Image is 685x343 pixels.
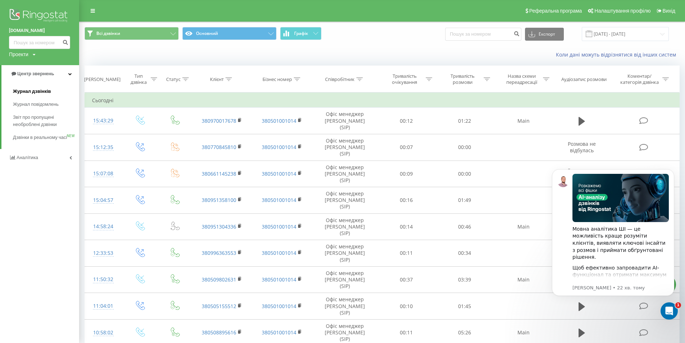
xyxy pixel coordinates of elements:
div: 15:04:57 [92,193,115,207]
td: 00:11 [377,240,435,267]
td: 01:45 [435,293,493,320]
span: Вихід [663,8,675,14]
a: 380508895616 [202,329,236,336]
div: 15:43:29 [92,114,115,128]
div: 15:07:08 [92,167,115,181]
td: 00:12 [377,108,435,134]
td: 03:39 [435,266,493,293]
div: 12:33:53 [92,246,115,260]
a: 380509802631 [202,276,236,283]
td: 00:00 [435,161,493,187]
input: Пошук за номером [9,36,70,49]
a: Центр звернень [1,65,79,82]
a: 380951304336 [202,223,236,230]
td: 00:00 [435,134,493,161]
div: Проекти [9,51,28,58]
td: Офіс менеджер [PERSON_NAME] (SIP) [312,134,377,161]
td: 00:34 [435,240,493,267]
span: Всі дзвінки [96,31,120,36]
span: Аналiтика [17,155,38,160]
a: 380501001014 [262,170,296,177]
td: Main [493,108,554,134]
a: 380501001014 [262,223,296,230]
button: Графік [280,27,321,40]
td: Main [493,213,554,240]
td: Сьогодні [85,93,680,108]
a: 380970017678 [202,117,236,124]
div: 11:04:01 [92,299,115,313]
div: [PERSON_NAME] [84,76,120,82]
div: Співробітник [325,76,355,82]
a: Дзвінки в реальному часіNEW [13,131,79,144]
div: 11:50:32 [92,272,115,286]
td: 00:46 [435,213,493,240]
td: Офіс менеджер [PERSON_NAME] (SIP) [312,161,377,187]
a: 380501001014 [262,303,296,310]
iframe: Intercom live chat [661,302,678,320]
a: Журнал повідомлень [13,98,79,111]
div: Аудіозапис розмови [561,76,607,82]
a: 380505155512 [202,303,236,310]
td: Офіс менеджер [PERSON_NAME] (SIP) [312,266,377,293]
a: 380501001014 [262,144,296,150]
a: 380501001014 [262,329,296,336]
span: Журнал повідомлень [13,101,59,108]
td: Офіс менеджер [PERSON_NAME] (SIP) [312,187,377,214]
span: Центр звернень [17,71,54,76]
a: 380501001014 [262,197,296,203]
td: Офіс менеджер [PERSON_NAME] (SIP) [312,213,377,240]
td: 01:49 [435,187,493,214]
td: 00:14 [377,213,435,240]
div: 14:58:24 [92,220,115,234]
a: 380996363553 [202,249,236,256]
a: Коли дані можуть відрізнятися вiд інших систем [556,51,680,58]
span: Журнал дзвінків [13,88,51,95]
a: 380501001014 [262,276,296,283]
span: Графік [294,31,308,36]
td: Офіс менеджер [PERSON_NAME] (SIP) [312,293,377,320]
td: Офіс менеджер [PERSON_NAME] (SIP) [312,108,377,134]
td: Main [493,266,554,293]
div: Коментар/категорія дзвінка [618,73,661,85]
button: Експорт [525,28,564,41]
iframe: Intercom notifications повідомлення [541,158,685,324]
div: Бізнес номер [262,76,292,82]
td: 01:22 [435,108,493,134]
a: Звіт про пропущені необроблені дзвінки [13,111,79,131]
img: Ringostat logo [9,7,70,25]
div: Тривалість очікування [385,73,424,85]
input: Пошук за номером [445,28,521,41]
td: 00:37 [377,266,435,293]
td: 00:07 [377,134,435,161]
td: 00:09 [377,161,435,187]
a: 380661145238 [202,170,236,177]
div: Назва схеми переадресації [503,73,541,85]
span: Налаштування профілю [594,8,650,14]
td: Офіс менеджер [PERSON_NAME] (SIP) [312,240,377,267]
td: 00:10 [377,293,435,320]
button: Основний [182,27,277,40]
span: Розмова не відбулась [568,140,596,154]
a: 380501001014 [262,249,296,256]
span: Реферальна програма [529,8,582,14]
div: Клієнт [210,76,224,82]
div: Тип дзвінка [128,73,149,85]
div: 10:58:02 [92,326,115,340]
a: Журнал дзвінків [13,85,79,98]
div: Тривалість розмови [443,73,482,85]
a: 380501001014 [262,117,296,124]
div: Статус [166,76,181,82]
td: 00:16 [377,187,435,214]
a: 380770845810 [202,144,236,150]
div: 15:12:35 [92,140,115,154]
span: Дзвінки в реальному часі [13,134,67,141]
a: 380951358100 [202,197,236,203]
button: Всі дзвінки [85,27,179,40]
span: Звіт про пропущені необроблені дзвінки [13,114,76,128]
